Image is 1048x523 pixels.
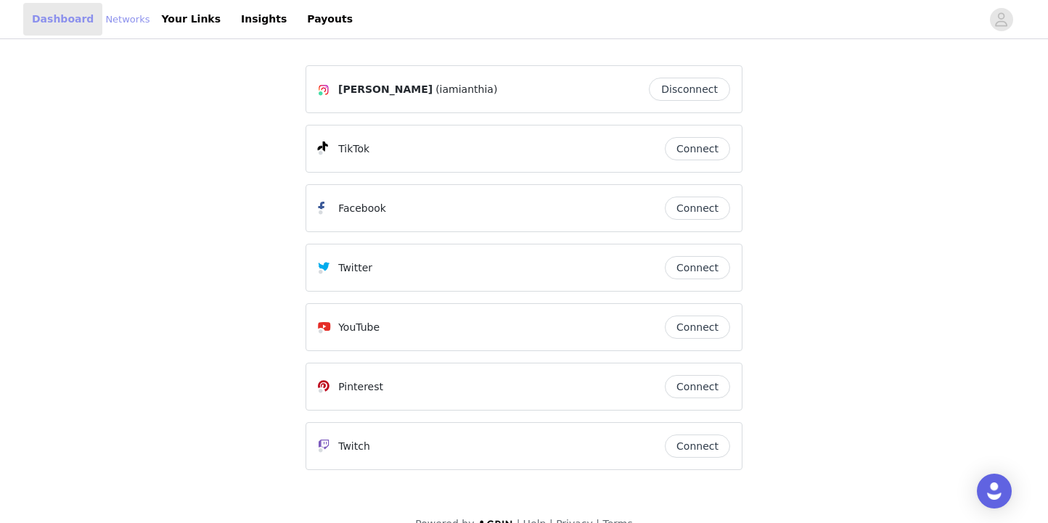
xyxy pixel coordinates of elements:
[298,3,361,36] a: Payouts
[338,201,386,216] p: Facebook
[665,197,730,220] button: Connect
[338,260,372,276] p: Twitter
[649,78,730,101] button: Disconnect
[338,141,369,157] p: TikTok
[338,379,383,395] p: Pinterest
[665,375,730,398] button: Connect
[338,320,380,335] p: YouTube
[338,82,433,97] span: [PERSON_NAME]
[977,474,1012,508] div: Open Intercom Messenger
[665,316,730,339] button: Connect
[435,82,497,97] span: (iamianthia)
[318,84,329,96] img: Instagram Icon
[152,3,229,36] a: Your Links
[23,3,102,36] a: Dashboard
[232,3,295,36] a: Insights
[665,256,730,279] button: Connect
[665,435,730,458] button: Connect
[994,8,1008,31] div: avatar
[665,137,730,160] button: Connect
[105,12,150,27] a: Networks
[338,439,370,454] p: Twitch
